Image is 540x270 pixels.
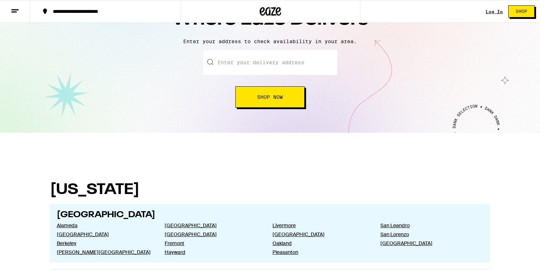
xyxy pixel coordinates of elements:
[272,231,369,238] a: [GEOGRAPHIC_DATA]
[57,249,153,255] a: [PERSON_NAME][GEOGRAPHIC_DATA]
[203,50,337,75] input: Enter your delivery address
[4,5,51,11] span: Hi. Need any help?
[503,5,540,17] a: Shop
[235,86,305,108] button: Shop Now
[50,183,490,198] h1: [US_STATE]
[257,95,283,100] span: Shop Now
[7,39,533,44] p: Enter your address to check availability in your area.
[165,231,261,238] a: [GEOGRAPHIC_DATA]
[57,211,484,219] h2: [GEOGRAPHIC_DATA]
[380,240,477,246] a: [GEOGRAPHIC_DATA]
[380,222,477,229] a: San Leandro
[508,5,535,17] button: Shop
[57,240,153,246] a: Berkeley
[516,9,527,14] span: Shop
[57,231,153,238] a: [GEOGRAPHIC_DATA]
[165,249,261,255] a: Hayward
[380,231,477,238] a: San Lorenzo
[165,222,261,229] a: [GEOGRAPHIC_DATA]
[272,222,369,229] a: Livermore
[272,240,369,246] a: Oakland
[165,240,261,246] a: Fremont
[57,222,153,229] a: Alameda
[272,249,369,255] a: Pleasanton
[486,9,503,14] a: Log In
